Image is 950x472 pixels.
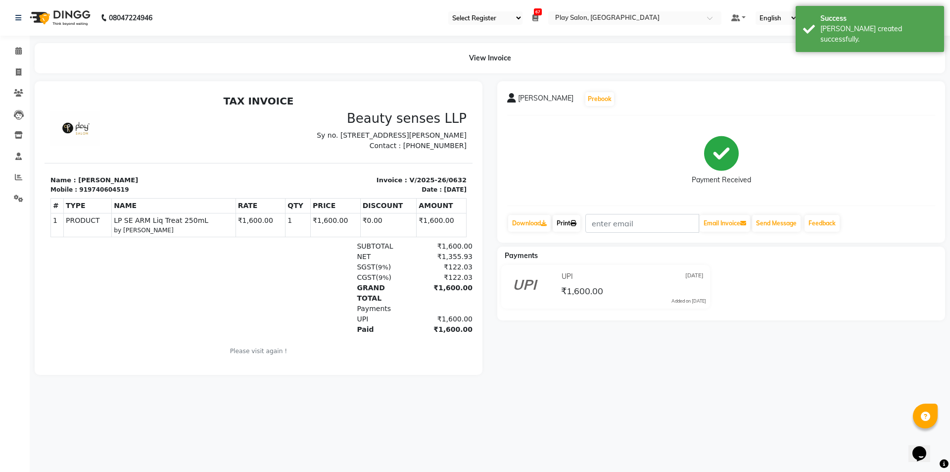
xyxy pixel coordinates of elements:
[306,192,367,212] div: GRAND TOTAL
[6,256,422,264] p: Please visit again !
[6,107,19,122] th: #
[752,215,801,232] button: Send Message
[367,192,428,212] div: ₹1,600.00
[220,20,423,35] h3: Beauty senses LLP
[700,215,750,232] button: Email Invoice
[585,214,699,233] input: enter email
[367,181,428,192] div: ₹122.03
[69,124,189,135] span: LP SE ARM Liq Treat 250mL
[508,215,551,232] a: Download
[35,94,84,103] div: 919740604519
[67,107,191,122] th: NAME
[908,432,940,462] iframe: chat widget
[69,135,189,144] small: by [PERSON_NAME]
[312,172,331,180] span: SGST
[306,233,367,244] div: Paid
[692,175,751,185] div: Payment Received
[306,150,367,160] div: SUBTOTAL
[316,107,372,122] th: DISCOUNT
[316,122,372,146] td: ₹0.00
[306,212,367,223] div: Payments
[820,13,937,24] div: Success
[6,4,422,16] h2: TAX INVOICE
[6,122,19,146] td: 1
[191,107,241,122] th: RATE
[19,122,67,146] td: PRODUCT
[109,4,152,32] b: 08047224946
[820,24,937,45] div: Bill created successfully.
[191,122,241,146] td: ₹1,600.00
[312,182,331,190] span: CGST
[334,183,344,190] span: 9%
[585,92,614,106] button: Prebook
[241,107,266,122] th: QTY
[6,94,33,103] div: Mobile :
[805,215,840,232] a: Feedback
[306,181,367,192] div: ( )
[241,122,266,146] td: 1
[35,43,945,73] div: View Invoice
[220,50,423,60] p: Contact : [PHONE_NUMBER]
[399,94,422,103] div: [DATE]
[312,224,324,232] span: UPI
[367,233,428,244] div: ₹1,600.00
[553,215,580,232] a: Print
[266,107,316,122] th: PRICE
[562,271,573,282] span: UPI
[6,84,208,94] p: Name : [PERSON_NAME]
[367,150,428,160] div: ₹1,600.00
[518,93,573,107] span: [PERSON_NAME]
[534,8,542,15] span: 67
[685,271,704,282] span: [DATE]
[220,84,423,94] p: Invoice : V/2025-26/0632
[220,39,423,50] p: Sy no. [STREET_ADDRESS][PERSON_NAME]
[333,172,344,180] span: 9%
[19,107,67,122] th: TYPE
[377,94,397,103] div: Date :
[671,298,706,305] div: Added on [DATE]
[561,285,603,299] span: ₹1,600.00
[25,4,93,32] img: logo
[505,251,538,260] span: Payments
[372,107,422,122] th: AMOUNT
[367,160,428,171] div: ₹1,355.93
[372,122,422,146] td: ₹1,600.00
[367,171,428,181] div: ₹122.03
[306,160,367,171] div: NET
[266,122,316,146] td: ₹1,600.00
[306,171,367,181] div: ( )
[367,223,428,233] div: ₹1,600.00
